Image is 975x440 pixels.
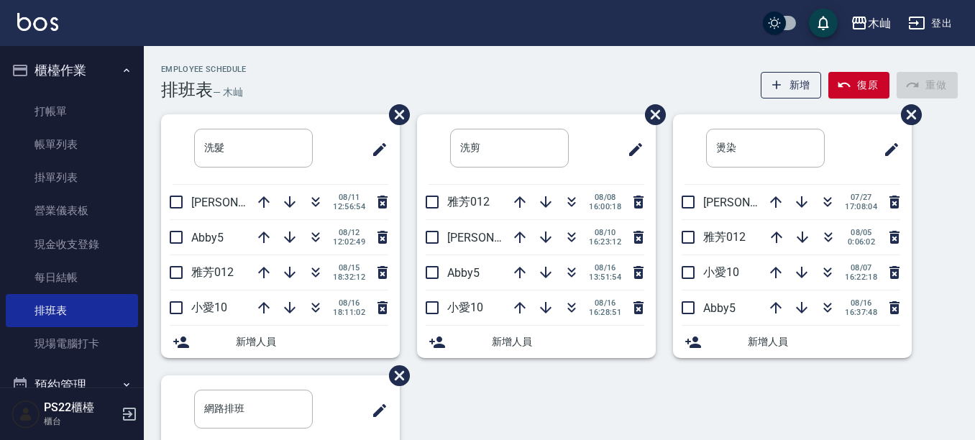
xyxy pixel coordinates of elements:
button: 新增 [761,72,822,98]
span: 17:08:04 [845,202,877,211]
span: Abby5 [191,231,224,244]
span: 08/16 [589,263,621,272]
span: 雅芳012 [447,195,490,208]
span: 新增人員 [236,334,388,349]
button: 登出 [902,10,958,37]
button: save [809,9,838,37]
span: 18:11:02 [333,308,365,317]
span: 07/27 [845,193,877,202]
span: 16:23:12 [589,237,621,247]
span: 刪除班表 [890,93,924,136]
span: 刪除班表 [634,93,668,136]
a: 每日結帳 [6,261,138,294]
span: Abby5 [447,266,480,280]
span: 修改班表的標題 [362,393,388,428]
span: [PERSON_NAME]7 [703,196,796,209]
span: 13:51:54 [589,272,621,282]
span: 12:56:54 [333,202,365,211]
span: 18:32:12 [333,272,365,282]
span: 新增人員 [492,334,644,349]
span: 修改班表的標題 [874,132,900,167]
a: 營業儀表板 [6,194,138,227]
button: 木屾 [845,9,897,38]
input: 排版標題 [450,129,569,168]
span: 08/10 [589,228,621,237]
span: [PERSON_NAME]7 [191,196,284,209]
a: 排班表 [6,294,138,327]
input: 排版標題 [194,129,313,168]
div: 木屾 [868,14,891,32]
span: 0:06:02 [846,237,877,247]
p: 櫃台 [44,415,117,428]
span: 08/12 [333,228,365,237]
h5: PS22櫃檯 [44,400,117,415]
span: 08/16 [333,298,365,308]
span: 小愛10 [191,301,227,314]
span: 08/16 [845,298,877,308]
span: 16:28:51 [589,308,621,317]
h2: Employee Schedule [161,65,247,74]
span: 修改班表的標題 [362,132,388,167]
button: 櫃檯作業 [6,52,138,89]
span: 08/05 [846,228,877,237]
span: 修改班表的標題 [618,132,644,167]
span: 雅芳012 [191,265,234,279]
a: 打帳單 [6,95,138,128]
span: 16:37:48 [845,308,877,317]
div: 新增人員 [673,326,912,358]
span: 刪除班表 [378,93,412,136]
a: 帳單列表 [6,128,138,161]
span: 08/08 [589,193,621,202]
span: 小愛10 [703,265,739,279]
span: 雅芳012 [703,230,746,244]
span: Abby5 [703,301,736,315]
span: [PERSON_NAME]7 [447,231,540,244]
button: 復原 [828,72,889,98]
span: 08/15 [333,263,365,272]
span: 新增人員 [748,334,900,349]
div: 新增人員 [161,326,400,358]
a: 掛單列表 [6,161,138,194]
span: 08/11 [333,193,365,202]
span: 08/07 [845,263,877,272]
input: 排版標題 [706,129,825,168]
div: 新增人員 [417,326,656,358]
span: 刪除班表 [378,354,412,397]
a: 現金收支登錄 [6,228,138,261]
span: 16:22:18 [845,272,877,282]
input: 排版標題 [194,390,313,428]
h3: 排班表 [161,80,213,100]
img: Logo [17,13,58,31]
span: 16:00:18 [589,202,621,211]
span: 08/16 [589,298,621,308]
span: 小愛10 [447,301,483,314]
span: 12:02:49 [333,237,365,247]
button: 預約管理 [6,367,138,404]
a: 現場電腦打卡 [6,327,138,360]
img: Person [12,400,40,428]
h6: — 木屾 [213,85,243,100]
